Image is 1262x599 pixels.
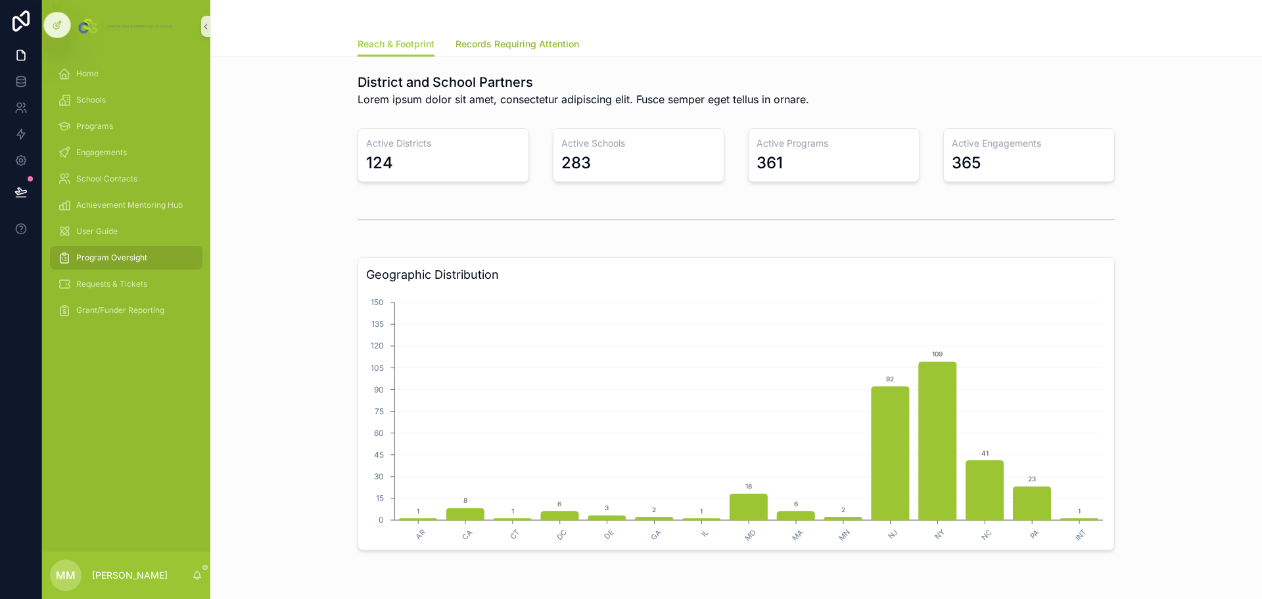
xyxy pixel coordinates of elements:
[932,350,943,358] text: 109
[561,153,591,174] div: 283
[76,252,147,263] span: Program Oversight
[561,137,716,150] h3: Active Schools
[371,341,384,350] tspan: 120
[50,141,202,164] a: Engagements
[371,319,384,329] tspan: 135
[757,153,783,174] div: 361
[358,32,434,57] a: Reach & Footprint
[76,226,118,237] span: User Guide
[374,385,384,395] tspan: 90
[603,528,617,542] text: DE
[366,137,521,150] h3: Active Districts
[50,88,202,112] a: Schools
[50,62,202,85] a: Home
[886,375,894,383] text: 92
[745,482,752,490] text: 18
[76,200,183,210] span: Achievement Mentoring Hub
[1028,475,1036,483] text: 23
[456,32,579,59] a: Records Requiring Attention
[76,68,99,79] span: Home
[358,73,809,91] h1: District and School Partners
[794,500,798,508] text: 6
[837,528,853,543] text: MN
[1073,528,1088,543] text: INT
[700,507,703,515] text: 1
[413,528,427,542] text: AR
[50,193,202,217] a: Achievement Mentoring Hub
[358,37,434,51] span: Reach & Footprint
[76,174,137,184] span: School Contacts
[886,528,899,541] text: NJ
[56,567,76,583] span: MM
[699,528,710,539] text: IL
[933,527,947,541] text: NY
[50,114,202,138] a: Programs
[50,167,202,191] a: School Contacts
[50,246,202,270] a: Program Oversight
[76,95,106,105] span: Schools
[371,297,384,307] tspan: 150
[366,266,1106,284] h3: Geographic Distribution
[952,137,1106,150] h3: Active Engagements
[649,528,663,542] text: GA
[92,569,168,582] p: [PERSON_NAME]
[757,137,911,150] h3: Active Programs
[76,279,147,289] span: Requests & Tickets
[790,528,805,543] text: MA
[743,528,758,543] text: MD
[366,289,1106,542] div: chart
[379,515,384,525] tspan: 0
[511,507,514,515] text: 1
[508,528,522,542] text: CT
[358,91,809,107] span: Lorem ipsum dolor sit amet, consectetur adipiscing elit. Fusce semper eget tellus in ornare.
[456,37,579,51] span: Records Requiring Attention
[980,528,994,542] text: NC
[50,299,202,322] a: Grant/Funder Reporting
[42,53,210,339] div: scrollable content
[460,528,474,542] text: CA
[557,500,561,508] text: 6
[952,153,981,174] div: 365
[76,121,113,132] span: Programs
[76,16,176,37] img: App logo
[652,506,656,514] text: 2
[374,471,384,481] tspan: 30
[374,450,384,460] tspan: 45
[366,153,393,174] div: 124
[463,496,467,504] text: 8
[76,147,127,158] span: Engagements
[371,363,384,373] tspan: 105
[374,428,384,438] tspan: 60
[841,506,845,514] text: 2
[50,272,202,296] a: Requests & Tickets
[1078,507,1081,515] text: 1
[50,220,202,243] a: User Guide
[417,507,419,515] text: 1
[375,406,384,416] tspan: 75
[76,305,164,316] span: Grant/Funder Reporting
[1028,528,1041,541] text: PA
[981,449,989,457] text: 41
[555,528,569,542] text: DC
[605,504,609,512] text: 3
[376,493,384,503] tspan: 15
